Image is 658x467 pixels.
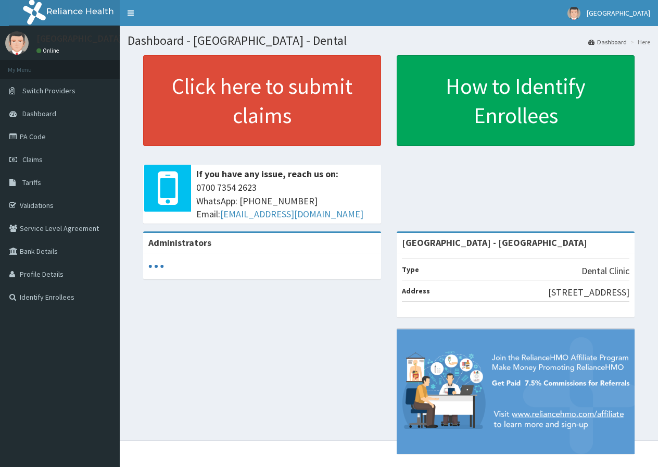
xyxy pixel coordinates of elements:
a: Dashboard [588,38,627,46]
img: provider-team-banner.png [397,329,635,454]
span: Tariffs [22,178,41,187]
h1: Dashboard - [GEOGRAPHIC_DATA] - Dental [128,34,650,47]
span: Claims [22,155,43,164]
p: Dental Clinic [581,264,629,278]
p: [GEOGRAPHIC_DATA] [36,34,122,43]
img: User Image [5,31,29,55]
b: If you have any issue, reach us on: [196,168,338,180]
a: Click here to submit claims [143,55,381,146]
span: 0700 7354 2623 WhatsApp: [PHONE_NUMBER] Email: [196,181,376,221]
span: [GEOGRAPHIC_DATA] [587,8,650,18]
img: User Image [567,7,580,20]
a: [EMAIL_ADDRESS][DOMAIN_NAME] [220,208,363,220]
p: [STREET_ADDRESS] [548,286,629,299]
b: Administrators [148,237,211,249]
span: Dashboard [22,109,56,118]
li: Here [628,38,650,46]
a: Online [36,47,61,54]
b: Type [402,265,419,274]
svg: audio-loading [148,259,164,274]
a: How to Identify Enrollees [397,55,635,146]
strong: [GEOGRAPHIC_DATA] - [GEOGRAPHIC_DATA] [402,237,587,249]
b: Address [402,286,430,296]
span: Switch Providers [22,86,75,95]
